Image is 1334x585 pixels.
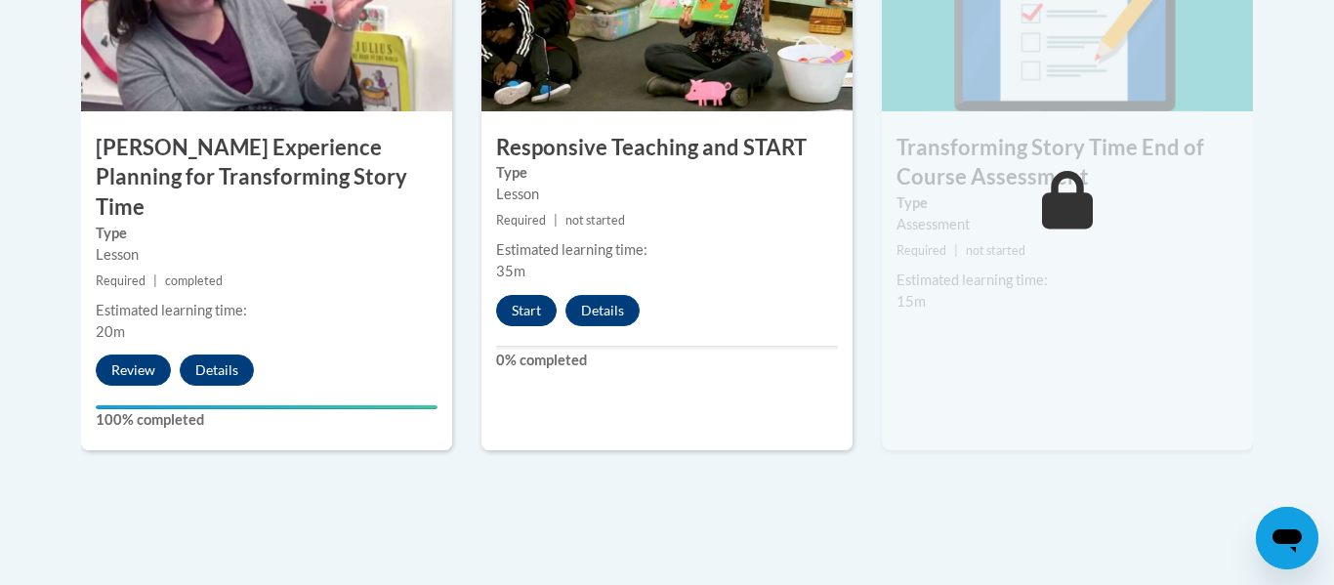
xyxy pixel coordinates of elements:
[96,409,438,431] label: 100% completed
[496,184,838,205] div: Lesson
[954,243,958,258] span: |
[96,355,171,386] button: Review
[96,223,438,244] label: Type
[496,350,838,371] label: 0% completed
[96,273,146,288] span: Required
[896,270,1238,291] div: Estimated learning time:
[882,133,1253,193] h3: Transforming Story Time End of Course Assessment
[81,133,452,223] h3: [PERSON_NAME] Experience Planning for Transforming Story Time
[565,213,625,228] span: not started
[481,133,853,163] h3: Responsive Teaching and START
[896,293,926,310] span: 15m
[1256,507,1318,569] iframe: Button to launch messaging window
[96,300,438,321] div: Estimated learning time:
[496,295,557,326] button: Start
[966,243,1025,258] span: not started
[165,273,223,288] span: completed
[896,243,946,258] span: Required
[554,213,558,228] span: |
[896,192,1238,214] label: Type
[96,244,438,266] div: Lesson
[153,273,157,288] span: |
[496,263,525,279] span: 35m
[96,405,438,409] div: Your progress
[496,239,838,261] div: Estimated learning time:
[496,162,838,184] label: Type
[896,214,1238,235] div: Assessment
[565,295,640,326] button: Details
[496,213,546,228] span: Required
[96,323,125,340] span: 20m
[180,355,254,386] button: Details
